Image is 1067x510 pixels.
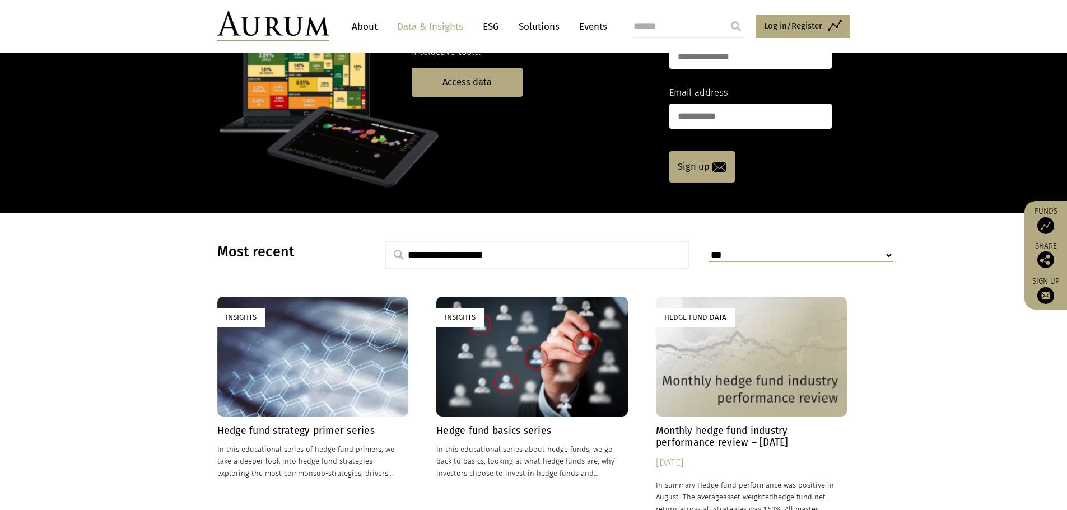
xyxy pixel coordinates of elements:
[764,19,822,32] span: Log in/Register
[1030,207,1061,234] a: Funds
[1037,287,1054,304] img: Sign up to our newsletter
[477,16,505,37] a: ESG
[436,425,628,437] h4: Hedge fund basics series
[394,250,404,260] img: search.svg
[436,443,628,479] p: In this educational series about hedge funds, we go back to basics, looking at what hedge funds a...
[669,86,728,100] label: Email address
[656,308,735,326] div: Hedge Fund Data
[217,443,409,479] p: In this educational series of hedge fund primers, we take a deeper look into hedge fund strategie...
[1030,242,1061,268] div: Share
[217,11,329,41] img: Aurum
[723,493,774,501] span: asset-weighted
[392,16,469,37] a: Data & Insights
[756,15,850,38] a: Log in/Register
[725,15,747,38] input: Submit
[656,425,847,448] h4: Monthly hedge fund industry performance review – [DATE]
[574,16,607,37] a: Events
[1037,251,1054,268] img: Share this post
[1037,217,1054,234] img: Access Funds
[712,162,726,172] img: email-icon
[217,244,357,260] h3: Most recent
[669,151,735,183] a: Sign up
[513,16,565,37] a: Solutions
[313,469,361,478] span: sub-strategies
[217,425,409,437] h4: Hedge fund strategy primer series
[346,16,383,37] a: About
[217,308,265,326] div: Insights
[1030,277,1061,304] a: Sign up
[412,68,523,96] a: Access data
[436,308,484,326] div: Insights
[656,455,847,471] div: [DATE]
